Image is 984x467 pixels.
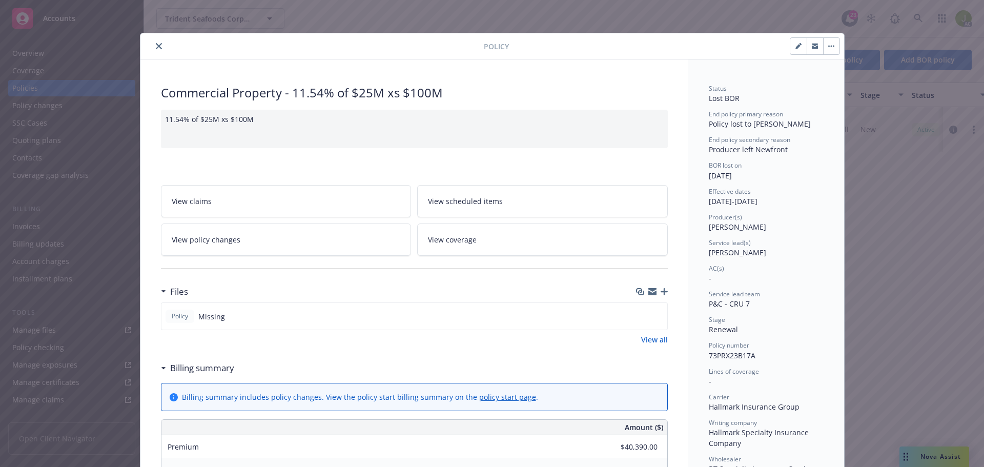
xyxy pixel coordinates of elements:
[709,119,811,129] span: Policy lost to [PERSON_NAME]
[168,442,199,452] span: Premium
[709,324,738,334] span: Renewal
[172,196,212,207] span: View claims
[709,264,724,273] span: AC(s)
[709,248,766,257] span: [PERSON_NAME]
[709,376,824,387] div: -
[170,312,190,321] span: Policy
[709,428,811,448] span: Hallmark Specialty Insurance Company
[709,367,759,376] span: Lines of coverage
[597,439,664,455] input: 0.00
[709,455,741,463] span: Wholesaler
[709,135,790,144] span: End policy secondary reason
[170,285,188,298] h3: Files
[182,392,538,402] div: Billing summary includes policy changes. View the policy start billing summary on the .
[709,290,760,298] span: Service lead team
[161,224,412,256] a: View policy changes
[709,171,732,180] span: [DATE]
[417,224,668,256] a: View coverage
[428,196,503,207] span: View scheduled items
[709,222,766,232] span: [PERSON_NAME]
[709,187,751,196] span: Effective dates
[479,392,536,402] a: policy start page
[417,185,668,217] a: View scheduled items
[641,334,668,345] a: View all
[172,234,240,245] span: View policy changes
[709,418,757,427] span: Writing company
[709,84,727,93] span: Status
[161,185,412,217] a: View claims
[709,110,783,118] span: End policy primary reason
[709,187,824,207] div: [DATE] - [DATE]
[484,41,509,52] span: Policy
[709,341,749,350] span: Policy number
[153,40,165,52] button: close
[709,315,725,324] span: Stage
[709,299,750,309] span: P&C - CRU 7
[709,351,755,360] span: 73PRX23B17A
[709,393,729,401] span: Carrier
[709,161,742,170] span: BOR lost on
[625,422,663,433] span: Amount ($)
[709,93,740,103] span: Lost BOR
[161,110,668,148] div: 11.54% of $25M xs $100M
[161,285,188,298] div: Files
[198,311,225,322] span: Missing
[709,402,799,412] span: Hallmark Insurance Group
[709,238,751,247] span: Service lead(s)
[709,273,711,283] span: -
[170,361,234,375] h3: Billing summary
[709,145,788,154] span: Producer left Newfront
[161,84,668,101] div: Commercial Property - 11.54% of $25M xs $100M
[709,213,742,221] span: Producer(s)
[161,361,234,375] div: Billing summary
[428,234,477,245] span: View coverage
